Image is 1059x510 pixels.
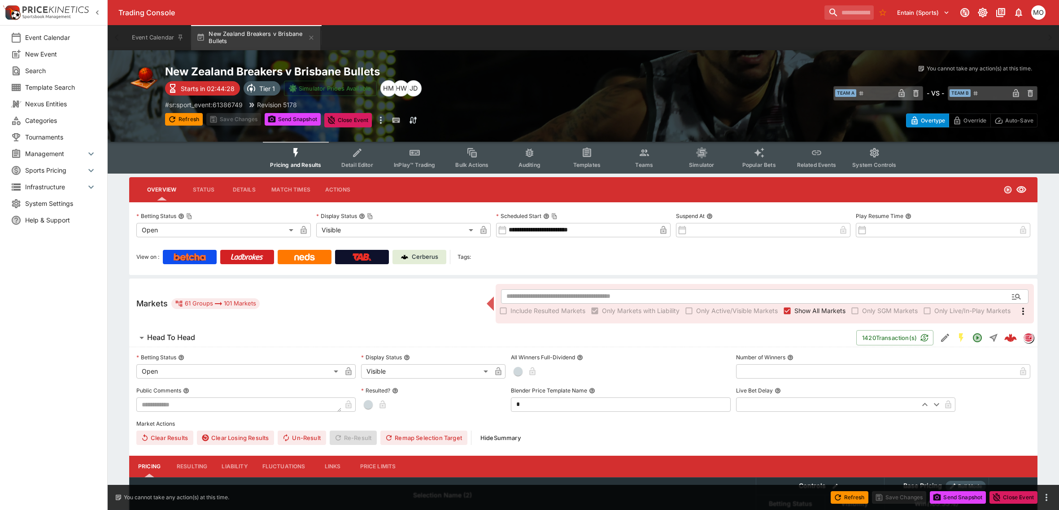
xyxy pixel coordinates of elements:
span: Help & Support [25,215,96,225]
button: Fluctuations [255,456,313,477]
button: more [375,113,386,127]
button: Open [969,330,985,346]
button: Clear Results [136,431,193,445]
p: Play Resume Time [856,212,903,220]
p: Starts in 02:44:28 [181,84,235,93]
div: sportsradar [1023,332,1034,343]
span: Templates [573,161,601,168]
div: ff56503b-93f9-464d-8b7e-b2e1fac010a2 [1004,331,1017,344]
h6: - VS - [927,88,944,98]
svg: More [1018,306,1028,317]
span: Roll Mode [954,483,986,490]
div: Open [136,364,341,379]
div: 61 Groups 101 Markets [175,298,256,309]
button: Send Snapshot [265,113,321,126]
button: Straight [985,330,1002,346]
button: Details [224,179,264,201]
div: Hamish McKerihan [380,80,397,96]
button: Toggle light/dark mode [975,4,991,21]
button: No Bookmarks [876,5,890,20]
div: Trading Console [118,8,821,17]
button: Betting Status [178,354,184,361]
span: Show All Markets [794,306,845,315]
button: Suspend At [706,213,713,219]
button: Display StatusCopy To Clipboard [359,213,365,219]
div: Josh Drayton [405,80,422,96]
button: Open [1008,288,1024,305]
p: Revision 5178 [257,100,297,109]
img: Neds [294,253,314,261]
button: SGM Enabled [953,330,969,346]
span: New Event [25,49,96,59]
button: Links [313,456,353,477]
button: Send Snapshot [930,491,986,504]
button: Event Calendar [126,25,189,50]
p: Betting Status [136,212,176,220]
span: Auditing [519,161,540,168]
p: Live Bet Delay [736,387,773,394]
button: Liability [214,456,255,477]
button: Price Limits [353,456,403,477]
img: PriceKinetics [22,6,89,13]
button: Overview [140,179,183,201]
button: Close Event [324,113,372,127]
span: Pricing and Results [270,161,321,168]
img: Betcha [174,253,206,261]
button: Play Resume Time [905,213,911,219]
span: Simulator [689,161,714,168]
button: Connected to PK [957,4,973,21]
svg: Open [972,332,983,343]
span: Teams [635,161,653,168]
span: Detail Editor [341,161,373,168]
p: Auto-Save [1005,116,1033,125]
div: Event type filters [263,142,903,174]
button: more [1041,492,1052,503]
p: You cannot take any action(s) at this time. [927,65,1032,73]
div: Open [136,223,296,237]
span: Search [25,66,96,75]
span: Template Search [25,83,96,92]
div: Mark O'Loughlan [1031,5,1046,20]
span: Popular Bets [742,161,776,168]
button: Documentation [993,4,1009,21]
h6: Head To Head [147,333,195,342]
span: System Settings [25,199,96,208]
div: Start From [906,113,1037,127]
p: Display Status [316,212,357,220]
span: Infrastructure [25,182,86,192]
p: Tier 1 [259,84,275,93]
button: 1420Transaction(s) [856,330,933,345]
div: Harry Walker [393,80,409,96]
button: Public Comments [183,388,189,394]
img: basketball.png [129,65,158,93]
h2: Copy To Clipboard [165,65,601,78]
input: search [824,5,874,20]
th: Controls [756,477,884,495]
span: Only Live/In-Play Markets [934,306,1011,315]
span: Management [25,149,86,158]
p: Blender Price Template Name [511,387,587,394]
p: Resulted? [361,387,390,394]
img: logo-cerberus--red.svg [1004,331,1017,344]
button: All Winners Full-Dividend [577,354,583,361]
button: Resulting [170,456,214,477]
h5: Markets [136,298,168,309]
span: InPlay™ Trading [394,161,435,168]
img: sportsradar [1024,333,1033,342]
svg: Open [1003,185,1012,194]
span: Include Resulted Markets [510,306,585,315]
p: All Winners Full-Dividend [511,353,575,361]
button: Pricing [129,456,170,477]
button: Blender Price Template Name [589,388,595,394]
button: Clear Losing Results [197,431,274,445]
p: Display Status [361,353,402,361]
p: Number of Winners [736,353,785,361]
span: Bulk Actions [455,161,488,168]
button: Edit Detail [937,330,953,346]
p: Override [963,116,986,125]
p: Cerberus [412,253,438,262]
div: Visible [361,364,491,379]
img: PriceKinetics Logo [3,4,21,22]
a: Cerberus [392,250,446,264]
label: Tags: [458,250,471,264]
